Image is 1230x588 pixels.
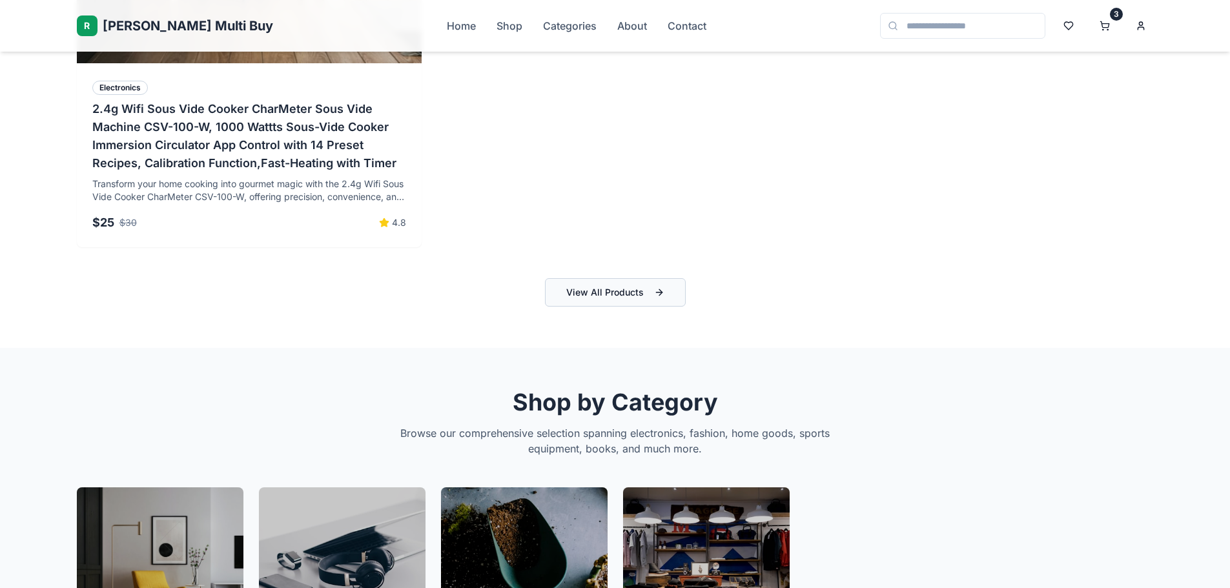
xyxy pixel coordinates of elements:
a: Contact [668,18,706,34]
a: Home [447,18,476,34]
a: R[PERSON_NAME] Multi Buy [77,15,273,36]
span: R [84,19,90,32]
button: 3 [1092,13,1118,39]
p: Transform your home cooking into gourmet magic with the 2.4g Wifi Sous Vide Cooker CharMeter CSV-... [92,177,407,203]
button: View All Products [545,278,686,307]
h2: Shop by Category [77,389,1154,415]
h3: 2.4g Wifi Sous Vide Cooker CharMeter Sous Vide Machine CSV-100-W, 1000 Wattts Sous-Vide Cooker Im... [92,100,407,172]
div: 3 [1110,8,1123,21]
a: View All Products [545,285,686,298]
a: Shop [497,18,522,34]
a: Categories [543,18,597,34]
div: Electronics [92,81,148,95]
p: Browse our comprehensive selection spanning electronics, fashion, home goods, sports equipment, b... [398,425,832,456]
span: $ 25 [92,214,114,232]
a: About [617,18,647,34]
span: [PERSON_NAME] Multi Buy [103,17,273,35]
span: 4.8 [392,216,406,229]
span: $ 30 [119,216,137,229]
